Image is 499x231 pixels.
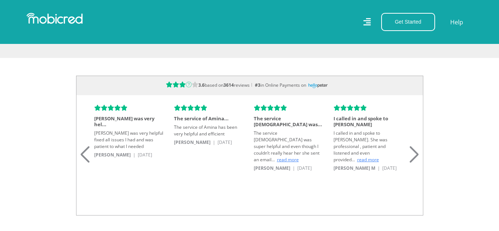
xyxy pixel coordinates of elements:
[94,152,133,158] span: [PERSON_NAME]
[213,139,234,145] span: | [DATE]
[271,156,277,163] span: ...
[170,95,250,156] div: 10 / 10
[94,116,163,127] h4: [PERSON_NAME] was very hel...
[303,81,334,90] img: logo-transparent.svg
[334,116,403,127] h4: I called in and spoke to [PERSON_NAME]
[133,152,154,158] span: | [DATE]
[377,165,399,171] span: | [DATE]
[254,130,319,163] span: The service [DEMOGRAPHIC_DATA] was super helpful and even though I couldn’t really hear her she s...
[334,130,387,163] span: I called in and spoke to [PERSON_NAME]. She was professional , patient and listened and even prov...
[381,13,435,31] button: Get Started
[252,82,306,88] span: in Online Payments on
[27,13,83,24] img: Mobicred
[174,116,243,122] h4: The service of Amina...
[198,82,205,88] b: 3.6
[330,95,410,182] div: 2 / 10
[357,156,379,163] span: read more
[80,137,90,154] div: Previous slide
[90,95,170,169] div: 9 / 10
[450,17,464,27] a: Help
[250,95,330,182] div: 1 / 10
[277,156,299,163] span: read more
[174,124,243,137] div: The service of Amina has been very helpful and efficient
[409,137,419,154] div: Next slide
[223,82,234,88] b: 3614
[174,139,213,145] span: [PERSON_NAME]
[293,165,314,171] span: | [DATE]
[94,130,163,150] div: [PERSON_NAME] was very helpful fixed all issues I had and was patient to what I needed
[352,156,357,163] span: ...
[198,82,252,88] span: based on reviews
[334,165,377,171] span: [PERSON_NAME] M
[254,116,323,127] h4: The service [DEMOGRAPHIC_DATA] was...
[255,82,260,88] b: #3
[254,165,293,171] span: [PERSON_NAME]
